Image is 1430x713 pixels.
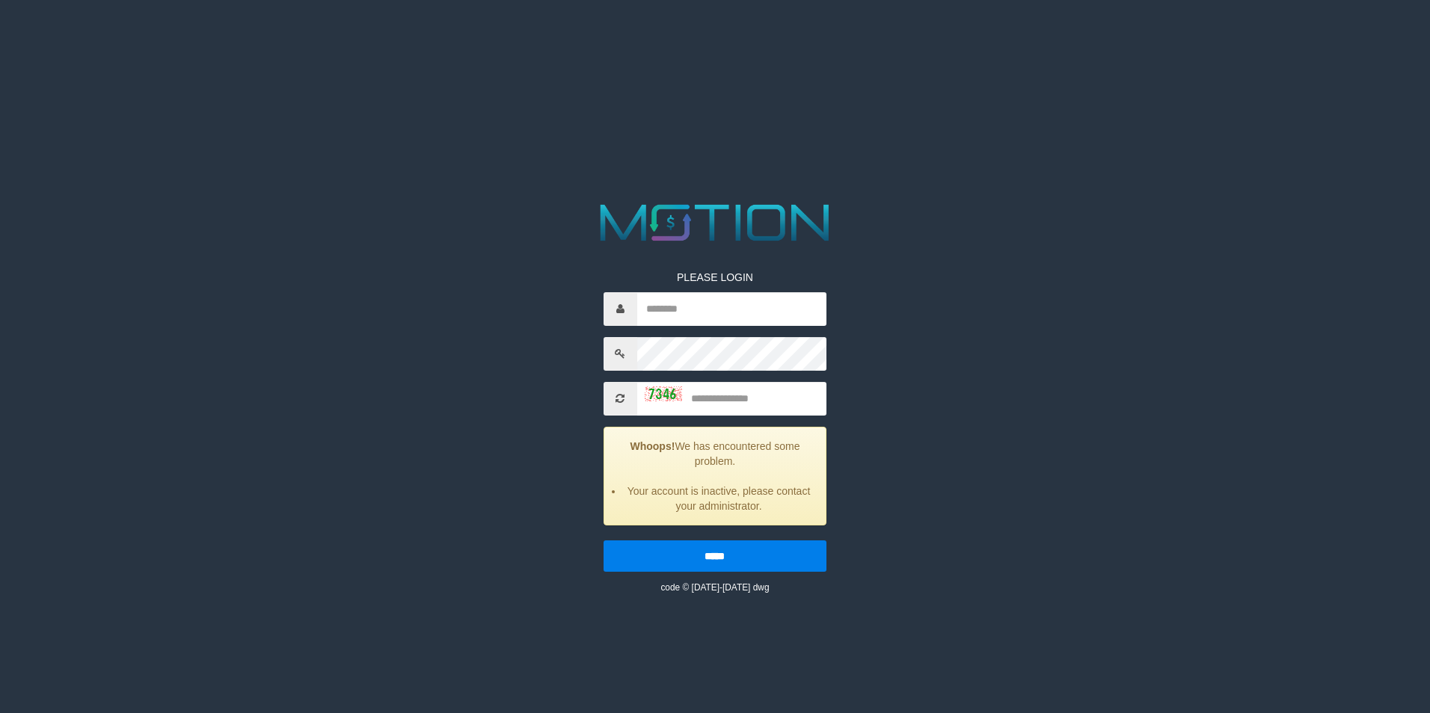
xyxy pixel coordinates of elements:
p: PLEASE LOGIN [604,270,827,285]
small: code © [DATE]-[DATE] dwg [660,582,769,593]
img: captcha [645,386,682,401]
li: Your account is inactive, please contact your administrator. [623,484,815,513]
strong: Whoops! [630,440,675,452]
div: We has encountered some problem. [604,427,827,525]
img: MOTION_logo.png [590,198,841,247]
